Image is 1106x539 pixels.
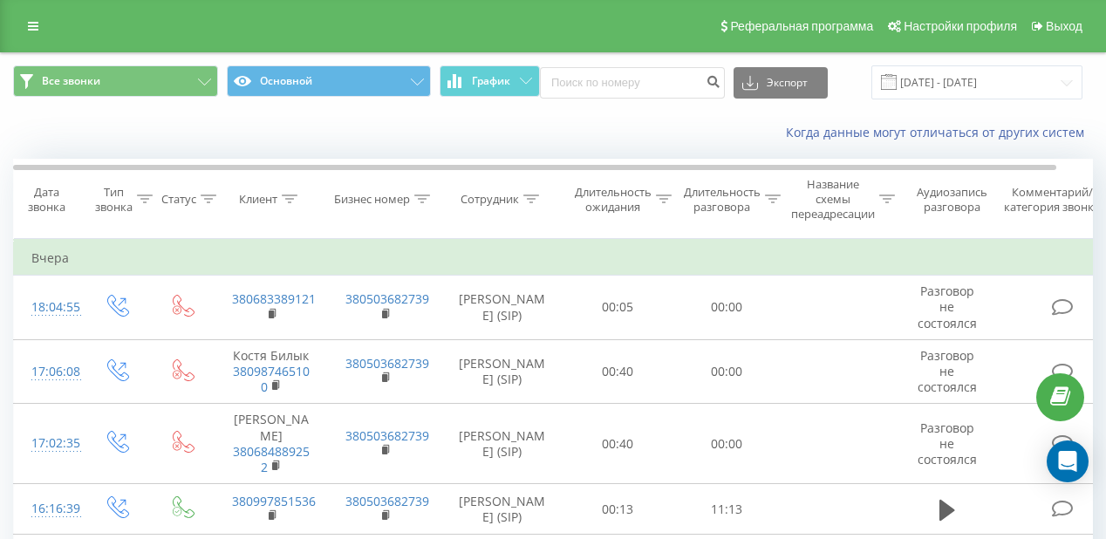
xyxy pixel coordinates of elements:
[31,426,66,461] div: 17:02:35
[232,493,316,509] a: 380997851536
[441,276,563,340] td: [PERSON_NAME] (SIP)
[540,67,725,99] input: Поиск по номеру
[31,355,66,389] div: 17:06:08
[1047,440,1089,482] div: Open Intercom Messenger
[672,404,782,484] td: 00:00
[918,283,977,331] span: Разговор не состоялся
[31,290,66,324] div: 18:04:55
[42,74,100,88] span: Все звонки
[791,177,875,222] div: Название схемы переадресации
[672,484,782,535] td: 11:13
[563,484,672,535] td: 00:13
[918,420,977,467] span: Разговор не состоялся
[233,443,310,475] a: 380684889252
[441,339,563,404] td: [PERSON_NAME] (SIP)
[563,404,672,484] td: 00:40
[31,492,66,526] div: 16:16:39
[441,404,563,484] td: [PERSON_NAME] (SIP)
[14,185,79,215] div: Дата звонка
[345,427,429,444] a: 380503682739
[215,339,328,404] td: Костя Билык
[441,484,563,535] td: [PERSON_NAME] (SIP)
[161,192,196,207] div: Статус
[684,185,761,215] div: Длительность разговора
[215,404,328,484] td: [PERSON_NAME]
[730,19,873,33] span: Реферальная программа
[345,290,429,307] a: 380503682739
[575,185,652,215] div: Длительность ожидания
[239,192,277,207] div: Клиент
[672,339,782,404] td: 00:00
[672,276,782,340] td: 00:00
[232,290,316,307] a: 380683389121
[472,75,510,87] span: График
[334,192,410,207] div: Бизнес номер
[345,355,429,372] a: 380503682739
[345,493,429,509] a: 380503682739
[910,185,994,215] div: Аудиозапись разговора
[1001,185,1103,215] div: Комментарий/категория звонка
[734,67,828,99] button: Экспорт
[461,192,519,207] div: Сотрудник
[1046,19,1082,33] span: Выход
[563,276,672,340] td: 00:05
[786,124,1093,140] a: Когда данные могут отличаться от других систем
[440,65,540,97] button: График
[233,363,310,395] a: 380987465100
[13,65,218,97] button: Все звонки
[918,347,977,395] span: Разговор не состоялся
[563,339,672,404] td: 00:40
[95,185,133,215] div: Тип звонка
[904,19,1017,33] span: Настройки профиля
[227,65,432,97] button: Основной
